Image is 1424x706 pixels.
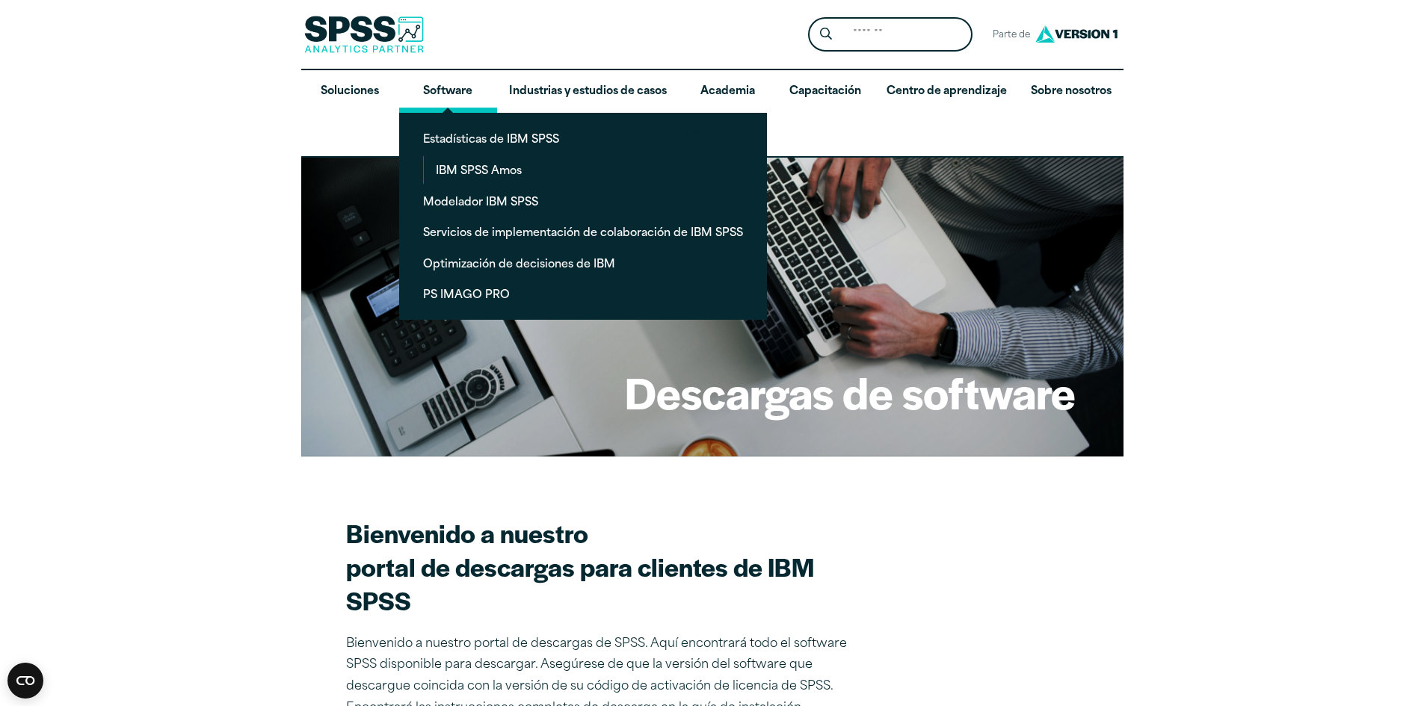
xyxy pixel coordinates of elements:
a: Preguntar [301,113,1124,156]
nav: Versión de escritorio del menú principal del sitio [301,70,1124,156]
font: Soluciones [321,86,379,97]
font: Academia [700,86,755,97]
font: Descargas de software [625,361,1076,422]
font: portal de descargas para clientes de IBM SPSS [346,548,814,618]
a: Software [399,70,497,114]
font: Preguntar [685,128,739,140]
font: PS IMAGO PRO [423,290,510,301]
a: Centro de aprendizaje [875,70,1019,114]
a: Academia [679,70,777,114]
img: Socio de análisis de SPSS [304,16,424,53]
font: Modelador IBM SPSS [423,197,538,208]
form: Formulario de búsqueda del encabezado del sitio [808,17,973,52]
font: Industrias y estudios de casos [509,86,667,97]
img: Logotipo de la versión 1 [1032,20,1121,48]
font: Optimización de decisiones de IBM [423,259,615,270]
a: Industrias y estudios de casos [497,70,679,114]
font: IBM SPSS Amos [436,166,522,177]
font: Sobre nosotros [1031,86,1112,97]
svg: Icono de lupa de búsqueda [820,28,832,40]
ul: Software [399,113,767,320]
font: Centro de aprendizaje [887,86,1007,97]
button: Open CMP widget [7,663,43,699]
a: Soluciones [301,70,399,114]
a: Sobre nosotros [1019,70,1124,114]
a: Capacitación [777,70,875,114]
font: Servicios de implementación de colaboración de IBM SPSS [423,228,743,239]
font: Software [423,86,472,97]
button: Icono de lupa de búsqueda [812,21,839,49]
font: Bienvenido a nuestro [346,515,588,551]
font: Parte de [993,31,1030,40]
font: Capacitación [789,86,861,97]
